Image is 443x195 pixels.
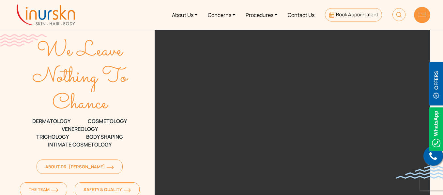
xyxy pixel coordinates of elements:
[107,165,114,169] img: orange-arrow
[32,117,70,125] span: DERMATOLOGY
[240,3,283,27] a: Procedures
[37,160,123,174] a: About Dr. [PERSON_NAME]orange-arrow
[52,88,109,119] text: Chance
[29,187,58,192] span: The Team
[48,141,112,148] span: Intimate Cosmetology
[429,125,443,132] a: Whatsappicon
[167,3,203,27] a: About Us
[396,166,443,179] img: bluewave
[88,117,127,125] span: COSMETOLOGY
[429,62,443,105] img: offerBt
[32,62,129,93] text: Nothing To
[17,5,75,25] img: inurskn-logo
[36,133,69,141] span: TRICHOLOGY
[283,3,320,27] a: Contact Us
[45,164,114,170] span: About Dr. [PERSON_NAME]
[392,8,405,21] img: HeaderSearch
[336,11,378,18] span: Book Appointment
[51,188,58,192] img: orange-arrow
[62,125,98,133] span: VENEREOLOGY
[429,107,443,151] img: Whatsappicon
[86,133,123,141] span: Body Shaping
[203,3,240,27] a: Concerns
[325,8,382,21] a: Book Appointment
[37,35,124,67] text: We Leave
[84,187,131,192] span: Safety & Quality
[418,13,426,17] img: hamLine.svg
[124,188,131,192] img: orange-arrow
